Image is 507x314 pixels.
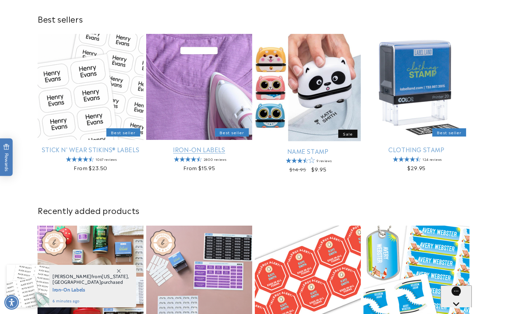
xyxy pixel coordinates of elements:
[38,146,144,153] a: Stick N' Wear Stikins® Labels
[52,285,129,293] span: Iron-On Labels
[52,273,91,279] span: [PERSON_NAME]
[4,295,19,310] div: Accessibility Menu
[38,34,469,178] ul: Slider
[363,146,469,153] a: Clothing Stamp
[255,147,361,155] a: Name Stamp
[52,279,101,285] span: [GEOGRAPHIC_DATA]
[102,273,128,279] span: [US_STATE]
[52,274,129,285] span: from , purchased
[3,144,10,171] span: Rewards
[441,285,500,307] iframe: Gorgias live chat messenger
[52,298,129,304] span: 6 minutes ago
[146,146,252,153] a: Iron-On Labels
[38,205,469,215] h2: Recently added products
[38,14,469,24] h2: Best sellers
